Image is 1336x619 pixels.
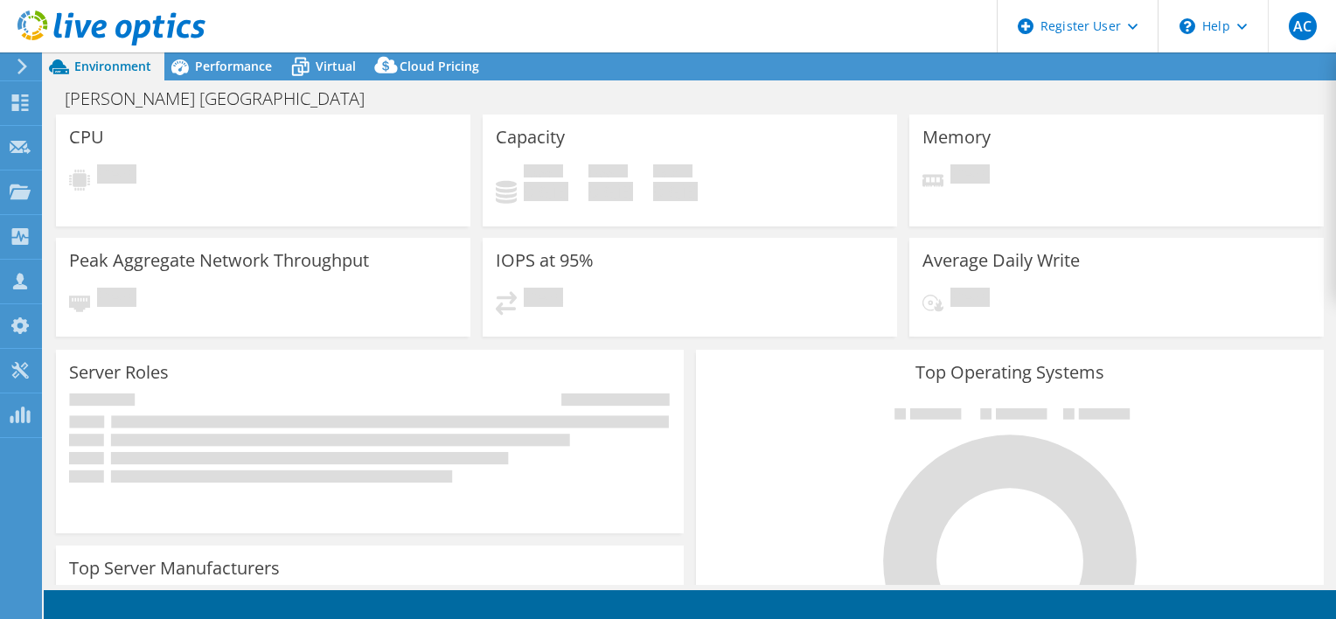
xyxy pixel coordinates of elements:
h3: Peak Aggregate Network Throughput [69,251,369,270]
span: Environment [74,58,151,74]
h3: Average Daily Write [922,251,1080,270]
h3: Server Roles [69,363,169,382]
h4: 0 GiB [653,182,698,201]
h3: IOPS at 95% [496,251,594,270]
h3: Top Operating Systems [709,363,1311,382]
svg: \n [1179,18,1195,34]
span: Used [524,164,563,182]
h4: 0 GiB [588,182,633,201]
span: Virtual [316,58,356,74]
h3: Memory [922,128,991,147]
span: AC [1289,12,1317,40]
h1: [PERSON_NAME] [GEOGRAPHIC_DATA] [57,89,392,108]
h4: 0 GiB [524,182,568,201]
span: Pending [524,288,563,311]
span: Pending [950,164,990,188]
h3: Capacity [496,128,565,147]
span: Pending [97,164,136,188]
span: Performance [195,58,272,74]
span: Pending [950,288,990,311]
span: Free [588,164,628,182]
h3: CPU [69,128,104,147]
h3: Top Server Manufacturers [69,559,280,578]
span: Cloud Pricing [400,58,479,74]
span: Total [653,164,692,182]
span: Pending [97,288,136,311]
